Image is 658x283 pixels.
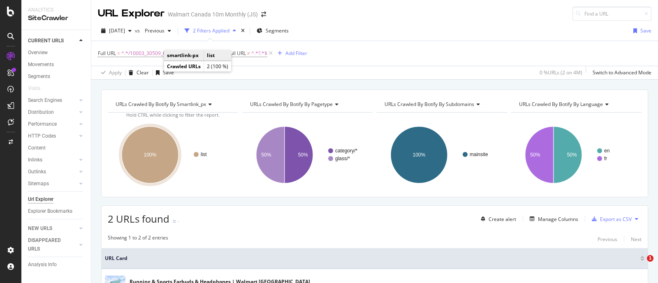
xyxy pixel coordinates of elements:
[117,50,120,57] span: =
[178,218,179,225] div: -
[413,152,426,158] text: 100%
[228,50,246,57] span: Full URL
[242,119,371,191] svg: A chart.
[526,214,578,224] button: Manage Columns
[181,24,239,37] button: 2 Filters Applied
[588,212,632,225] button: Export as CSV
[98,50,116,57] span: Full URL
[28,37,64,45] div: CURRENT URLS
[144,152,157,158] text: 100%
[137,69,149,76] div: Clear
[109,69,122,76] div: Apply
[593,69,651,76] div: Switch to Advanced Mode
[173,220,176,223] img: Equal
[477,212,516,225] button: Create alert
[274,48,307,58] button: Add Filter
[108,119,236,191] svg: A chart.
[604,148,609,154] text: en
[630,255,650,275] iframe: Intercom live chat
[266,27,289,34] span: Segments
[98,24,135,37] button: [DATE]
[28,236,70,253] div: DISAPPEARED URLS
[164,50,204,61] td: smartlink-px
[589,66,651,79] button: Switch to Advanced Mode
[631,236,642,243] div: Next
[108,212,169,225] span: 2 URLs found
[28,37,77,45] a: CURRENT URLS
[28,7,84,14] div: Analytics
[383,98,500,111] h4: URLs Crawled By Botify By subdomains
[511,119,639,191] svg: A chart.
[28,120,77,129] a: Performance
[28,48,85,57] a: Overview
[116,101,206,108] span: URLs Crawled By Botify By smartlink_px
[105,255,638,262] span: URL Card
[193,27,229,34] div: 2 Filters Applied
[168,10,258,18] div: Walmart Canada 10m Monthly (JS)
[28,224,77,233] a: NEW URLS
[28,96,62,105] div: Search Engines
[28,195,85,204] a: Url Explorer
[28,156,42,164] div: Inlinks
[248,98,365,111] h4: URLs Crawled By Botify By pagetype
[28,207,85,216] a: Explorer Bookmarks
[164,61,204,72] td: Crawled URLs
[28,179,49,188] div: Sitemaps
[630,24,651,37] button: Save
[600,216,632,223] div: Export as CSV
[28,144,85,152] a: Content
[28,60,54,69] div: Movements
[647,255,653,262] span: 1
[631,234,642,244] button: Next
[598,234,617,244] button: Previous
[204,61,232,72] td: 2 (100 %)
[121,48,207,59] span: ^.*/10003_30509_6000199041960.*$
[28,132,77,140] a: HTTP Codes
[28,84,49,93] a: Visits
[239,27,246,35] div: times
[28,108,54,117] div: Distribution
[28,60,85,69] a: Movements
[250,101,333,108] span: URLs Crawled By Botify By pagetype
[28,48,48,57] div: Overview
[98,7,164,21] div: URL Explorer
[377,119,505,191] div: A chart.
[540,69,582,76] div: 0 % URLs ( 2 on 4M )
[335,156,350,161] text: glass/*
[247,50,250,57] span: ≠
[114,98,231,111] h4: URLs Crawled By Botify By smartlink_px
[109,27,125,34] span: 2025 Aug. 22nd
[28,168,77,176] a: Outlinks
[201,152,207,157] text: list
[517,98,634,111] h4: URLs Crawled By Botify By language
[28,72,50,81] div: Segments
[28,14,84,23] div: SiteCrawler
[108,234,168,244] div: Showing 1 to 2 of 2 entries
[141,27,164,34] span: Previous
[28,156,77,164] a: Inlinks
[28,195,53,204] div: Url Explorer
[28,72,85,81] a: Segments
[204,50,232,61] td: list
[385,101,474,108] span: URLs Crawled By Botify By subdomains
[470,152,488,157] text: mainsite
[216,49,225,57] button: and
[253,24,292,37] button: Segments
[28,132,56,140] div: HTTP Codes
[604,156,607,161] text: fr
[28,260,85,269] a: Analysis Info
[572,7,651,21] input: Find a URL
[28,96,77,105] a: Search Engines
[598,236,617,243] div: Previous
[28,168,46,176] div: Outlinks
[538,216,578,223] div: Manage Columns
[98,66,122,79] button: Apply
[163,69,174,76] div: Save
[298,152,308,158] text: 50%
[285,50,307,57] div: Add Filter
[640,27,651,34] div: Save
[489,216,516,223] div: Create alert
